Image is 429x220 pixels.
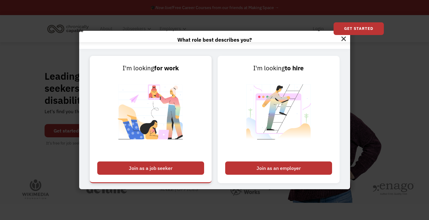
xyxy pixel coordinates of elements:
[96,19,116,38] a: About
[156,19,188,38] div: Employers
[225,63,332,73] div: I'm looking
[285,64,304,72] strong: to hire
[123,25,146,32] div: Jobseekers
[334,22,384,35] a: Get Started
[160,25,181,32] div: Employers
[154,64,179,72] strong: for work
[90,56,212,183] a: I'm lookingfor workJoin as a job seeker
[309,19,328,38] a: Login
[45,22,91,35] img: Chronically Capable logo
[225,161,332,175] div: Join as an employer
[119,19,153,38] div: Jobseekers
[113,73,188,158] img: Chronically Capable Personalized Job Matching
[97,63,204,73] div: I'm looking
[218,56,340,183] a: I'm lookingto hireJoin as an employer
[45,22,93,35] a: home
[97,161,204,175] div: Join as a job seeker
